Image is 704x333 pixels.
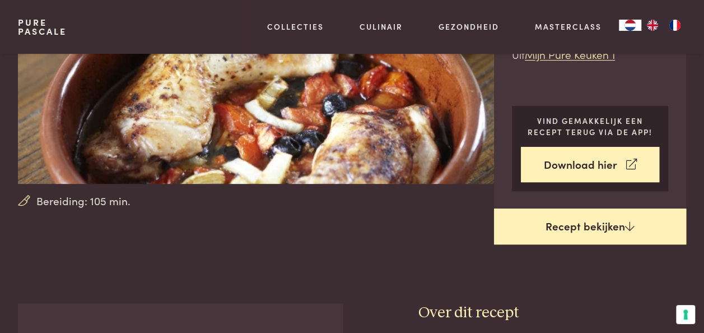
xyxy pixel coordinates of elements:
[36,193,130,209] span: Bereiding: 105 min.
[439,21,499,33] a: Gezondheid
[619,20,686,31] aside: Language selected: Nederlands
[267,21,324,33] a: Collecties
[418,303,687,323] h3: Over dit recept
[521,147,659,182] a: Download hier
[664,20,686,31] a: FR
[360,21,403,33] a: Culinair
[641,20,664,31] a: EN
[512,47,668,63] p: Uit
[534,21,601,33] a: Masterclass
[525,47,615,62] a: Mijn Pure Keuken 1
[521,115,659,138] p: Vind gemakkelijk een recept terug via de app!
[641,20,686,31] ul: Language list
[18,18,67,36] a: PurePascale
[676,305,695,324] button: Uw voorkeuren voor toestemming voor trackingtechnologieën
[494,209,686,244] a: Recept bekijken
[619,20,641,31] a: NL
[619,20,641,31] div: Language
